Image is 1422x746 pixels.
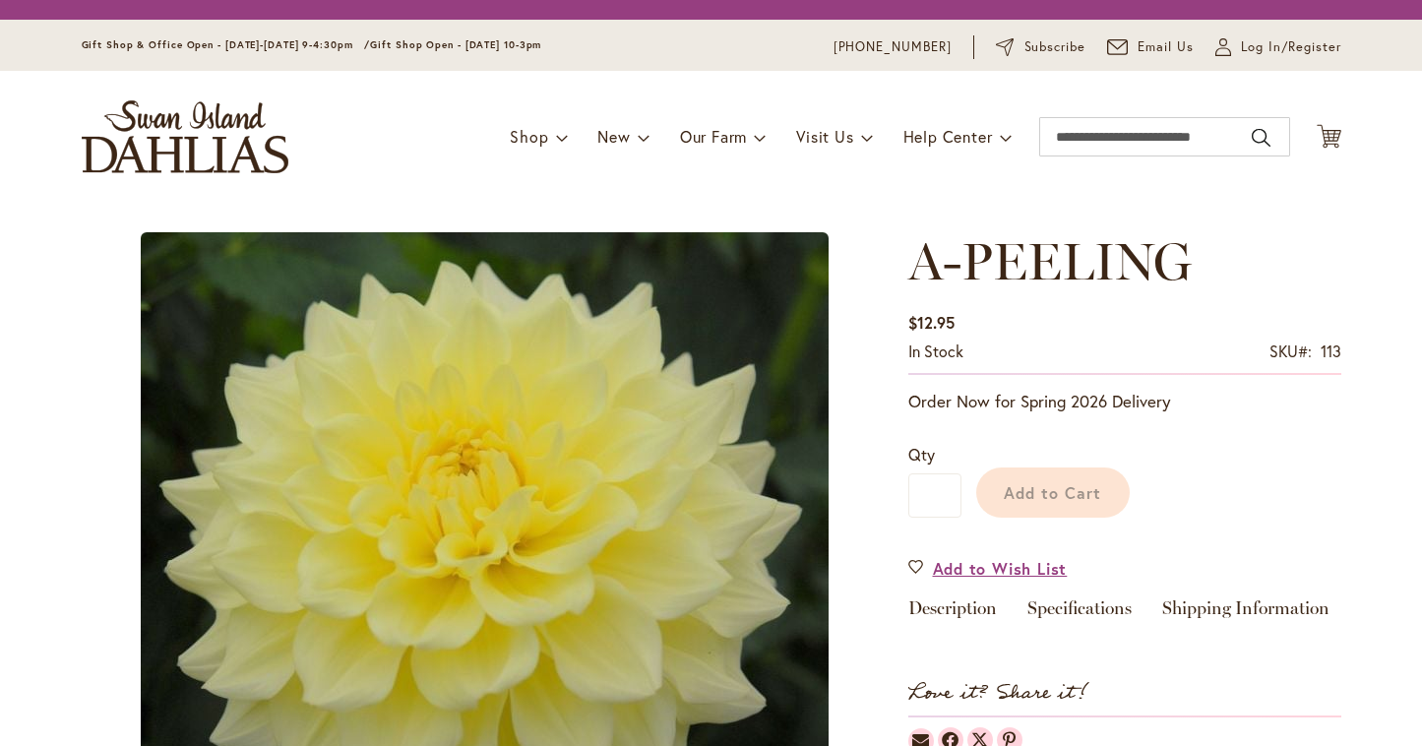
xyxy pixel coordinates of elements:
a: [PHONE_NUMBER] [834,37,953,57]
span: Visit Us [796,126,853,147]
a: Shipping Information [1162,599,1329,628]
a: Specifications [1027,599,1132,628]
span: Our Farm [680,126,747,147]
span: Log In/Register [1241,37,1341,57]
span: Help Center [903,126,993,147]
span: A-PEELING [908,230,1192,292]
span: Email Us [1138,37,1194,57]
span: Subscribe [1024,37,1086,57]
a: Add to Wish List [908,557,1068,580]
span: In stock [908,341,963,361]
button: Search [1252,122,1269,154]
span: Add to Wish List [933,557,1068,580]
span: $12.95 [908,312,955,333]
strong: Love it? Share it! [908,677,1088,710]
a: Subscribe [996,37,1085,57]
a: Description [908,599,997,628]
span: Shop [510,126,548,147]
a: Log In/Register [1215,37,1341,57]
span: Gift Shop & Office Open - [DATE]-[DATE] 9-4:30pm / [82,38,371,51]
span: Gift Shop Open - [DATE] 10-3pm [370,38,541,51]
p: Order Now for Spring 2026 Delivery [908,390,1341,413]
a: Email Us [1107,37,1194,57]
a: store logo [82,100,288,173]
span: Qty [908,444,935,465]
div: Availability [908,341,963,363]
span: New [597,126,630,147]
div: 113 [1321,341,1341,363]
div: Detailed Product Info [908,599,1341,628]
strong: SKU [1269,341,1312,361]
